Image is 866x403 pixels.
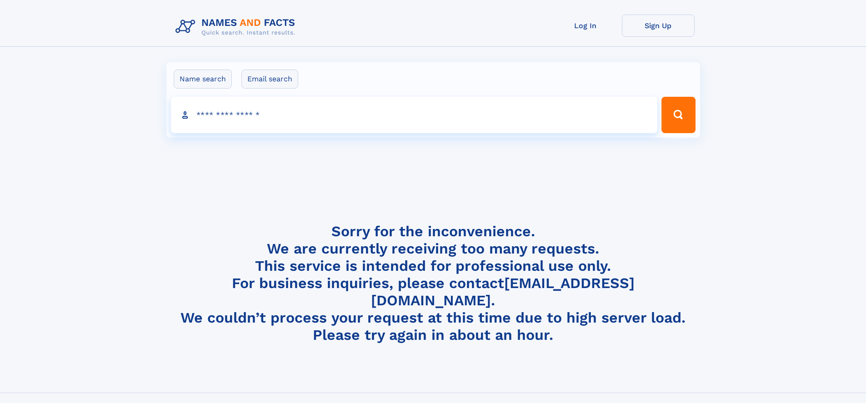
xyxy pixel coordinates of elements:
[549,15,622,37] a: Log In
[371,274,635,309] a: [EMAIL_ADDRESS][DOMAIN_NAME]
[172,223,695,344] h4: Sorry for the inconvenience. We are currently receiving too many requests. This service is intend...
[171,97,658,133] input: search input
[661,97,695,133] button: Search Button
[172,15,303,39] img: Logo Names and Facts
[622,15,695,37] a: Sign Up
[241,70,298,89] label: Email search
[174,70,232,89] label: Name search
